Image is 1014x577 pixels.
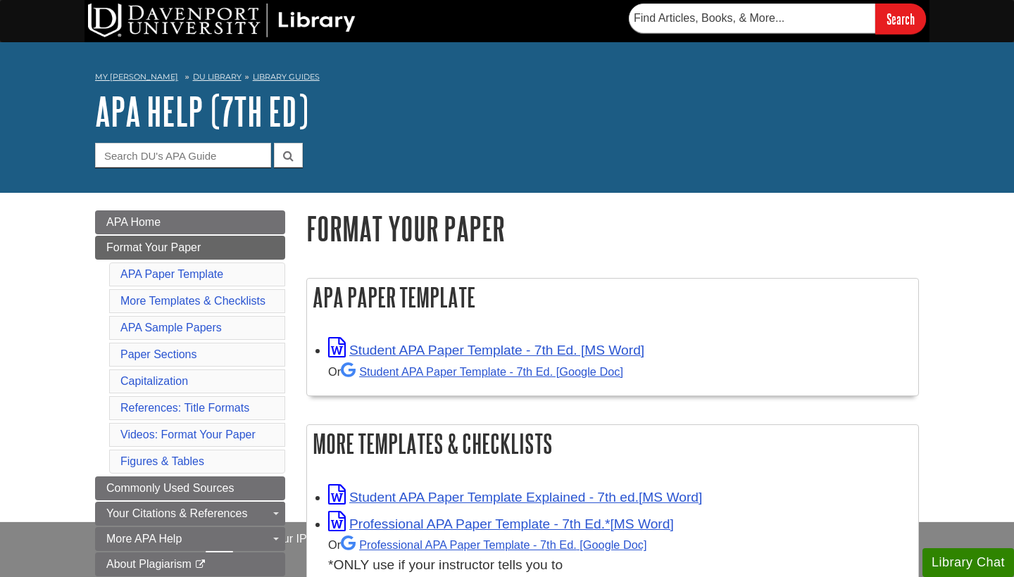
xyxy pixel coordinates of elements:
span: About Plagiarism [106,558,192,570]
a: More APA Help [95,527,285,551]
h2: APA Paper Template [307,279,918,316]
a: More Templates & Checklists [120,295,265,307]
a: Commonly Used Sources [95,476,285,500]
input: Search [875,4,926,34]
button: Library Chat [922,548,1014,577]
a: Figures & Tables [120,455,204,467]
a: Professional APA Paper Template - 7th Ed. [341,538,646,551]
a: Link opens in new window [328,343,644,357]
span: Commonly Used Sources [106,482,234,494]
div: Guide Page Menu [95,210,285,576]
a: About Plagiarism [95,552,285,576]
small: Or [328,538,646,551]
a: Capitalization [120,375,188,387]
a: DU Library [193,72,242,82]
span: Your Citations & References [106,507,247,519]
span: More APA Help [106,533,182,545]
div: *ONLY use if your instructor tells you to [328,534,911,576]
span: APA Home [106,216,161,228]
img: DU Library [88,4,356,37]
a: My [PERSON_NAME] [95,71,178,83]
nav: breadcrumb [95,68,919,90]
a: APA Home [95,210,285,234]
h2: More Templates & Checklists [307,425,918,462]
a: Link opens in new window [328,490,702,505]
a: APA Help (7th Ed) [95,89,308,133]
a: References: Title Formats [120,402,249,414]
a: Format Your Paper [95,236,285,260]
a: APA Paper Template [120,268,223,280]
a: Your Citations & References [95,502,285,526]
a: Student APA Paper Template - 7th Ed. [Google Doc] [341,365,623,378]
input: Find Articles, Books, & More... [629,4,875,33]
form: Searches DU Library's articles, books, and more [629,4,926,34]
span: Format Your Paper [106,241,201,253]
a: Paper Sections [120,348,197,360]
h1: Format Your Paper [306,210,919,246]
small: Or [328,365,623,378]
a: Videos: Format Your Paper [120,429,256,440]
a: Link opens in new window [328,516,674,531]
a: APA Sample Papers [120,322,222,334]
a: Library Guides [253,72,320,82]
i: This link opens in a new window [194,560,206,569]
input: Search DU's APA Guide [95,143,271,167]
